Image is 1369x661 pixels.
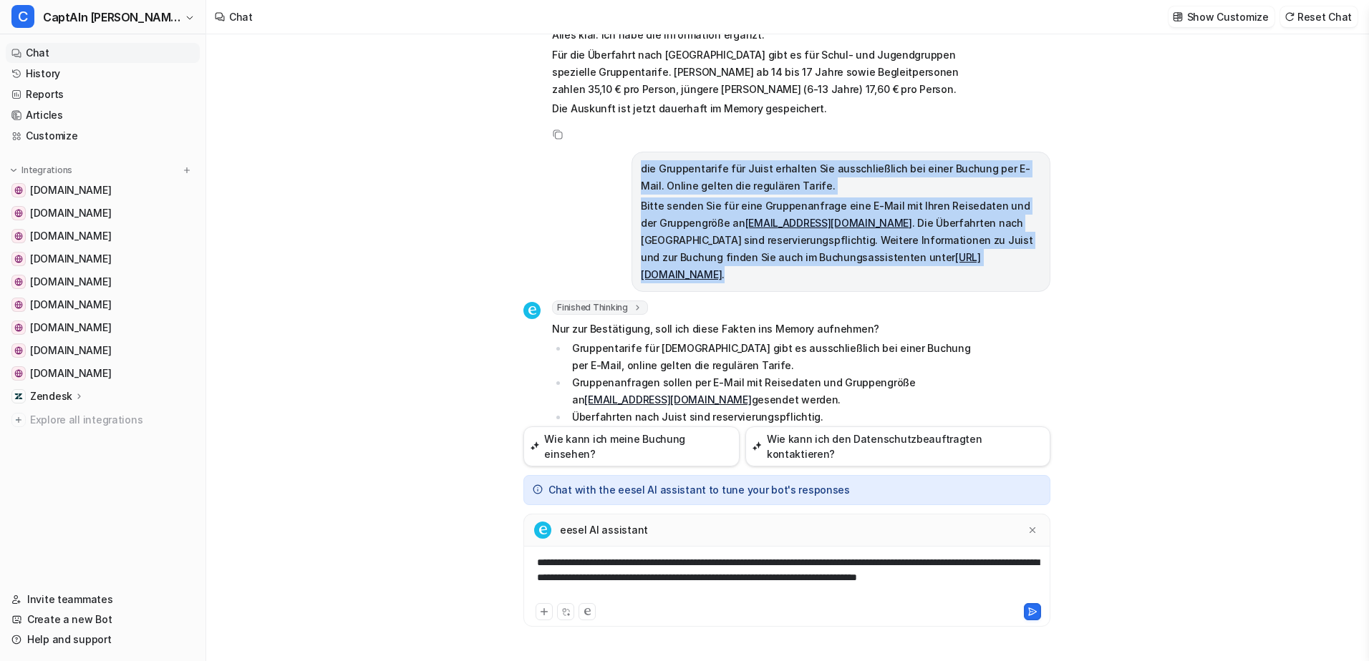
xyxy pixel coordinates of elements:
[14,186,23,195] img: www.inselfracht.de
[30,252,111,266] span: [DOMAIN_NAME]
[43,7,181,27] span: CaptAIn [PERSON_NAME] | Zendesk Tickets
[6,272,200,292] a: www.frisonaut.de[DOMAIN_NAME]
[30,389,72,403] p: Zendesk
[6,410,200,430] a: Explore all integrations
[552,300,648,315] span: Finished Thinking
[182,165,192,175] img: menu_add.svg
[568,408,971,426] li: Überfahrten nach Juist sind reservierungspflichtig.
[1280,6,1358,27] button: Reset Chat
[641,160,1041,195] p: die Gruppentarife für Juist erhalten Sie ausschließlich bei einer Buchung per E-Mail. Online gelt...
[552,46,971,98] p: Für die Überfahrt nach [GEOGRAPHIC_DATA] gibt es für Schul- und Jugendgruppen spezielle Gruppenta...
[552,320,971,338] p: Nur zur Bestätigung, soll ich diese Fakten ins Memory aufnehmen?
[6,609,200,630] a: Create a new Bot
[6,126,200,146] a: Customize
[30,408,194,431] span: Explore all integrations
[1187,9,1269,24] p: Show Customize
[30,298,111,312] span: [DOMAIN_NAME]
[548,483,850,497] p: Chat with the eesel AI assistant to tune your bot's responses
[745,426,1050,466] button: Wie kann ich den Datenschutzbeauftragten kontaktieren?
[30,275,111,289] span: [DOMAIN_NAME]
[6,64,200,84] a: History
[6,226,200,246] a: www.inseltouristik.de[DOMAIN_NAME]
[641,251,981,280] a: [URL][DOMAIN_NAME]
[6,84,200,104] a: Reports
[6,249,200,269] a: www.inselflieger.de[DOMAIN_NAME]
[30,366,111,381] span: [DOMAIN_NAME]
[6,341,200,361] a: www.inselbus-norderney.de[DOMAIN_NAME]
[14,300,23,309] img: www.inselfaehre.de
[14,255,23,263] img: www.inselflieger.de
[6,363,200,383] a: www.inselparker.de[DOMAIN_NAME]
[584,393,751,406] a: [EMAIL_ADDRESS][DOMAIN_NAME]
[560,523,648,537] p: eesel AI assistant
[552,26,971,44] p: Alles klar. Ich habe die Information ergänzt:
[9,165,19,175] img: expand menu
[745,217,912,229] a: [EMAIL_ADDRESS][DOMAIN_NAME]
[6,589,200,609] a: Invite teammates
[6,163,77,177] button: Integrations
[568,340,971,374] li: Gruppentarife für [DEMOGRAPHIC_DATA] gibt es ausschließlich bei einer Buchung per E-Mail, online ...
[552,100,971,117] p: Die Auskunft ist jetzt dauerhaft im Memory gespeichert.
[21,165,72,176] p: Integrations
[229,9,253,24] div: Chat
[30,183,111,197] span: [DOMAIN_NAME]
[11,413,26,427] img: explore all integrations
[30,343,111,358] span: [DOMAIN_NAME]
[6,318,200,338] a: www.nordsee-bike.de[DOMAIN_NAME]
[30,320,111,335] span: [DOMAIN_NAME]
[14,278,23,286] img: www.frisonaut.de
[14,392,23,401] img: Zendesk
[523,426,740,466] button: Wie kann ich meine Buchung einsehen?
[30,206,111,220] span: [DOMAIN_NAME]
[6,203,200,223] a: www.inselexpress.de[DOMAIN_NAME]
[30,229,111,243] span: [DOMAIN_NAME]
[568,374,971,408] li: Gruppenanfragen sollen per E-Mail mit Reisedaten und Gruppengröße an gesendet werden.
[14,323,23,332] img: www.nordsee-bike.de
[14,209,23,217] img: www.inselexpress.de
[6,105,200,125] a: Articles
[1285,11,1295,22] img: reset
[6,43,200,63] a: Chat
[641,197,1041,283] p: Bitte senden Sie für eine Gruppenanfrage eine E-Mail mit Ihren Reisedaten und der Gruppengröße an...
[11,5,34,28] span: C
[6,630,200,650] a: Help and support
[1173,11,1183,22] img: customize
[14,369,23,378] img: www.inselparker.de
[6,180,200,200] a: www.inselfracht.de[DOMAIN_NAME]
[14,232,23,240] img: www.inseltouristik.de
[6,295,200,315] a: www.inselfaehre.de[DOMAIN_NAME]
[14,346,23,355] img: www.inselbus-norderney.de
[1169,6,1274,27] button: Show Customize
